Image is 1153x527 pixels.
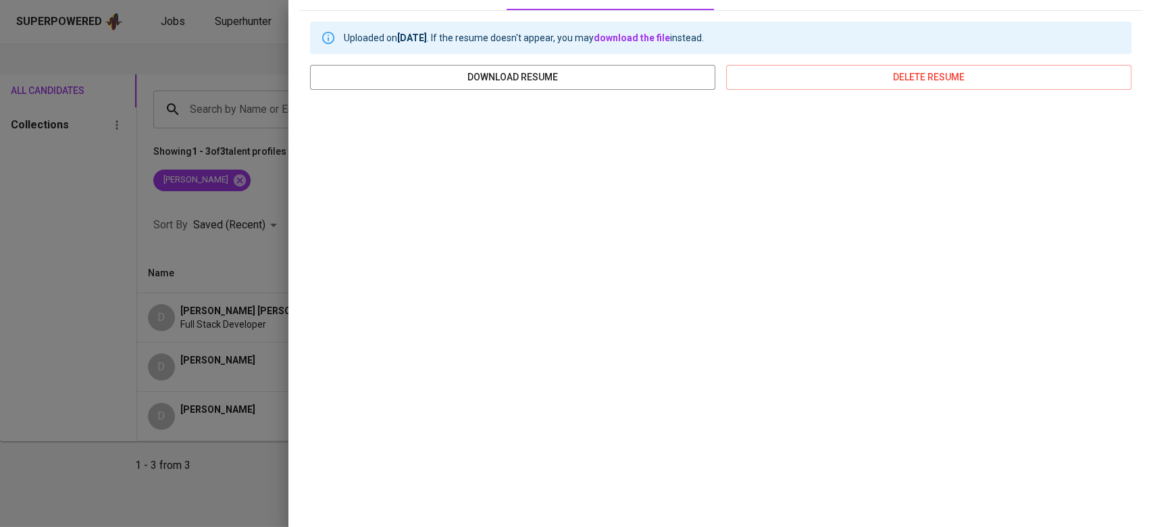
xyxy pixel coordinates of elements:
span: download resume [321,69,704,86]
button: download resume [310,65,715,90]
a: download the file [594,32,670,43]
b: [DATE] [397,32,427,43]
button: delete resume [726,65,1131,90]
iframe: 1917c8928f9e8b56a50209164743828c.pdf [310,101,1131,506]
span: delete resume [737,69,1121,86]
div: Uploaded on . If the resume doesn't appear, you may instead. [344,26,704,50]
